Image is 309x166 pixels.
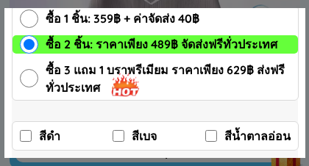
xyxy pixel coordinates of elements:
span: ซื้อ 3 แถม 1 บราพรีเมียม ราคาเพียง 629฿ ส่งฟรีทั่วประเทศ [46,61,298,96]
input: สีดำ [20,130,32,142]
input: สีเบจ [113,130,124,142]
input: สีน้ำตาลอ่อน [205,130,217,142]
span: สีน้ำตาลอ่อน [224,127,291,145]
span: สีดำ [39,127,60,145]
input: ซื้อ 2 ชิ้น: ราคาเพียง 489฿ จัดส่งฟรีทั่วประเทศ [20,35,38,54]
input: ซื้อ 1 ชิ้น: 359฿ + ค่าจัดส่ง 40฿ [20,10,38,28]
span: สีเบจ [132,127,157,145]
span: ซื้อ 2 ชิ้น: ราคาเพียง 489฿ จัดส่งฟรีทั่วประเทศ [46,35,277,53]
input: ซื้อ 3 แถม 1 บราพรีเมียม ราคาเพียง 629฿ ส่งฟรีทั่วประเทศ [20,69,38,87]
span: ซื้อ 1 ชิ้น: 359฿ + ค่าจัดส่ง 40฿ [46,10,199,27]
